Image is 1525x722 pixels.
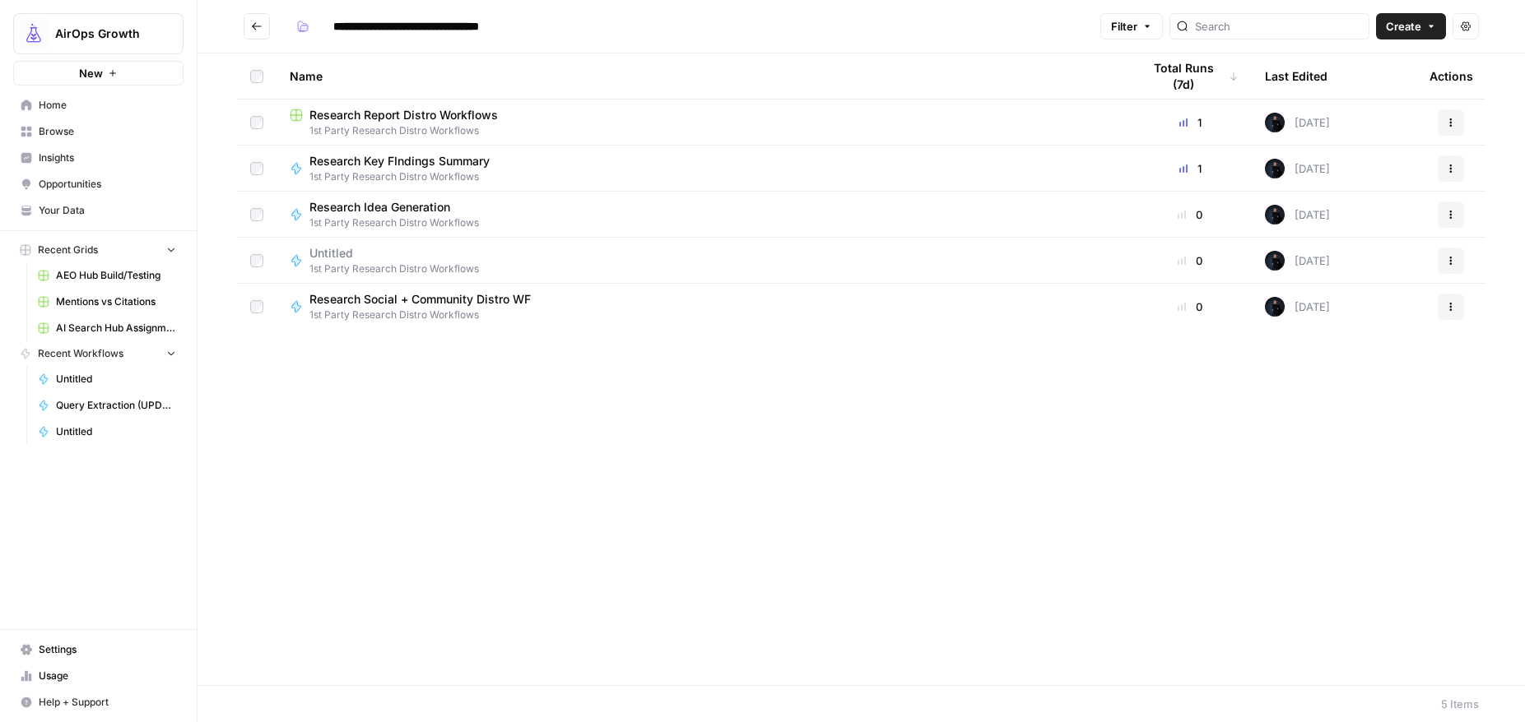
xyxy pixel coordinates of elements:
[39,642,176,657] span: Settings
[30,315,184,341] a: AI Search Hub Assignments
[39,669,176,683] span: Usage
[290,245,1115,276] a: Untitled1st Party Research Distro Workflows
[1376,13,1446,39] button: Create
[13,61,184,86] button: New
[30,262,184,289] a: AEO Hub Build/Testing
[13,13,184,54] button: Workspace: AirOps Growth
[13,171,184,197] a: Opportunities
[1441,696,1479,712] div: 5 Items
[1111,18,1137,35] span: Filter
[1100,13,1163,39] button: Filter
[13,689,184,715] button: Help + Support
[1141,53,1239,99] div: Total Runs (7d)
[1265,205,1285,224] img: mae98n22be7w2flmvint2g1h8u9g
[309,153,490,169] span: Research Key FIndings Summary
[309,169,503,184] span: 1st Party Research Distro Workflows
[1265,251,1330,271] div: [DATE]
[1265,205,1330,224] div: [DATE]
[56,424,176,439] span: Untitled
[309,245,466,261] span: Untitled
[1265,297,1330,317] div: [DATE]
[56,268,176,283] span: AEO Hub Build/Testing
[244,13,270,39] button: Go back
[1141,252,1239,269] div: 0
[39,150,176,165] span: Insights
[309,107,498,123] span: Research Report Distro Workflows
[13,341,184,366] button: Recent Workflows
[30,366,184,392] a: Untitled
[290,291,1115,322] a: Research Social + Community Distro WF1st Party Research Distro Workflows
[309,291,531,308] span: Research Social + Community Distro WF
[290,153,1115,184] a: Research Key FIndings Summary1st Party Research Distro Workflows
[309,261,479,276] span: 1st Party Research Distro Workflows
[13,92,184,118] a: Home
[79,65,103,81] span: New
[309,308,544,322] span: 1st Party Research Distro Workflows
[13,636,184,663] a: Settings
[290,123,1115,138] span: 1st Party Research Distro Workflows
[1265,113,1330,132] div: [DATE]
[1265,251,1285,271] img: mae98n22be7w2flmvint2g1h8u9g
[39,695,176,710] span: Help + Support
[13,145,184,171] a: Insights
[1265,113,1285,132] img: mae98n22be7w2flmvint2g1h8u9g
[13,197,184,224] a: Your Data
[1141,206,1239,223] div: 0
[56,321,176,336] span: AI Search Hub Assignments
[39,203,176,218] span: Your Data
[1141,114,1239,131] div: 1
[309,199,466,215] span: Research Idea Generation
[13,663,184,689] a: Usage
[30,392,184,419] a: Query Extraction (UPDATES EXISTING RECORD - Do not alter)
[1265,159,1330,178] div: [DATE]
[1141,299,1239,315] div: 0
[56,398,176,413] span: Query Extraction (UPDATES EXISTING RECORD - Do not alter)
[1386,18,1421,35] span: Create
[309,215,479,230] span: 1st Party Research Distro Workflows
[39,124,176,139] span: Browse
[290,199,1115,230] a: Research Idea Generation1st Party Research Distro Workflows
[1265,297,1285,317] img: mae98n22be7w2flmvint2g1h8u9g
[30,289,184,315] a: Mentions vs Citations
[290,53,1115,99] div: Name
[39,177,176,192] span: Opportunities
[56,294,176,309] span: Mentions vs Citations
[13,118,184,145] a: Browse
[30,419,184,445] a: Untitled
[38,243,98,257] span: Recent Grids
[1141,160,1239,177] div: 1
[13,238,184,262] button: Recent Grids
[290,107,1115,138] a: Research Report Distro Workflows1st Party Research Distro Workflows
[1195,18,1362,35] input: Search
[1430,53,1473,99] div: Actions
[1265,159,1285,178] img: mae98n22be7w2flmvint2g1h8u9g
[38,346,123,361] span: Recent Workflows
[1265,53,1327,99] div: Last Edited
[19,19,49,49] img: AirOps Growth Logo
[39,98,176,113] span: Home
[55,25,155,42] span: AirOps Growth
[56,372,176,386] span: Untitled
